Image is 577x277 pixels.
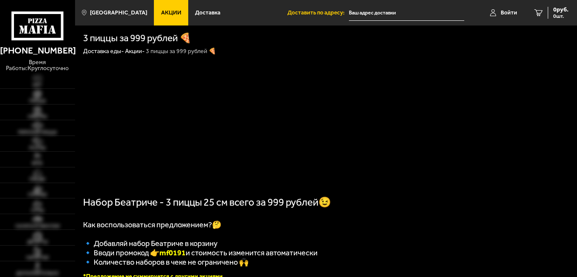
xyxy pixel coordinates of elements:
[90,10,147,16] span: [GEOGRAPHIC_DATA]
[553,7,569,13] span: 0 руб.
[501,10,517,16] span: Войти
[287,10,349,16] span: Доставить по адресу:
[146,48,216,55] div: 3 пиццы за 999 рублей 🍕
[159,248,186,257] b: mf0191
[83,248,318,257] span: 🔹 Вводи промокод 👉 и стоимость изменится автоматически
[125,48,145,55] a: Акции-
[83,34,191,43] h1: 3 пиццы за 999 рублей 🍕
[83,196,331,208] span: Набор Беатриче - 3 пиццы 25 см всего за 999 рублей😉
[195,10,220,16] span: Доставка
[349,5,464,21] input: Ваш адрес доставки
[161,10,181,16] span: Акции
[553,14,569,19] span: 0 шт.
[83,239,217,248] span: 🔹 Добавляй набор Беатриче в корзину
[83,257,248,267] span: 🔹 Количество наборов в чеке не ограничено 🙌
[83,220,221,229] span: Как воспользоваться предложением?🤔
[83,48,124,55] a: Доставка еды-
